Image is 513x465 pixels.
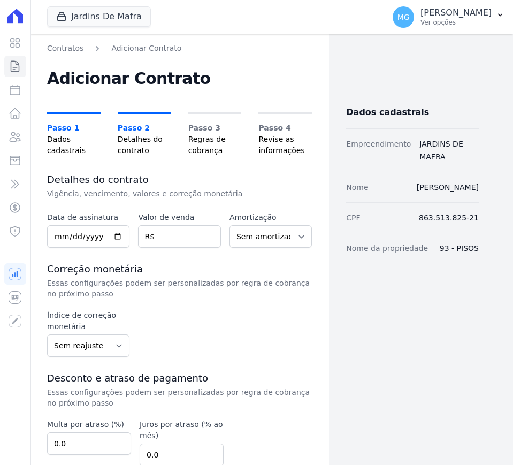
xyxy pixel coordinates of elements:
[384,2,513,32] button: MG [PERSON_NAME] Ver opções
[47,188,312,199] p: Vigência, vencimento, valores e correção monetária
[47,372,312,385] h3: Desconto e atraso de pagamento
[346,138,411,163] dt: Empreendimento
[417,181,479,194] dd: [PERSON_NAME]
[47,212,129,223] label: Data de assinatura
[346,105,479,120] h3: Dados cadastrais
[346,211,360,224] dt: CPF
[140,419,224,441] label: Juros por atraso (% ao mês)
[397,13,410,21] span: MG
[258,123,312,134] span: Passo 4
[419,138,479,163] dd: JARDINS DE MAFRA
[138,212,220,223] label: Valor de venda
[420,18,492,27] p: Ver opções
[47,387,312,408] p: Essas configurações podem ser personalizadas por regra de cobrança no próximo passo
[118,123,171,134] span: Passo 2
[47,43,83,54] a: Contratos
[47,263,312,276] h3: Correção monetária
[258,134,312,156] span: Revise as informações
[111,43,181,54] a: Adicionar Contrato
[47,71,312,86] h2: Adicionar Contrato
[47,123,101,134] span: Passo 1
[419,211,479,224] dd: 863.513.825-21
[47,310,129,332] label: Índice de correção monetária
[346,181,368,194] dt: Nome
[346,242,428,255] dt: Nome da propriedade
[47,419,131,430] label: Multa por atraso (%)
[47,278,312,299] p: Essas configurações podem ser personalizadas por regra de cobrança no próximo passo
[47,134,101,156] span: Dados cadastrais
[47,6,151,27] button: Jardins De Mafra
[47,112,312,156] nav: Progress
[420,7,492,18] p: [PERSON_NAME]
[47,173,312,186] h3: Detalhes do contrato
[229,212,312,223] label: Amortização
[188,134,242,156] span: Regras de cobrança
[440,242,479,255] dd: 93 - PISOS
[118,134,171,156] span: Detalhes do contrato
[188,123,242,134] span: Passo 3
[47,43,312,54] nav: Breadcrumb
